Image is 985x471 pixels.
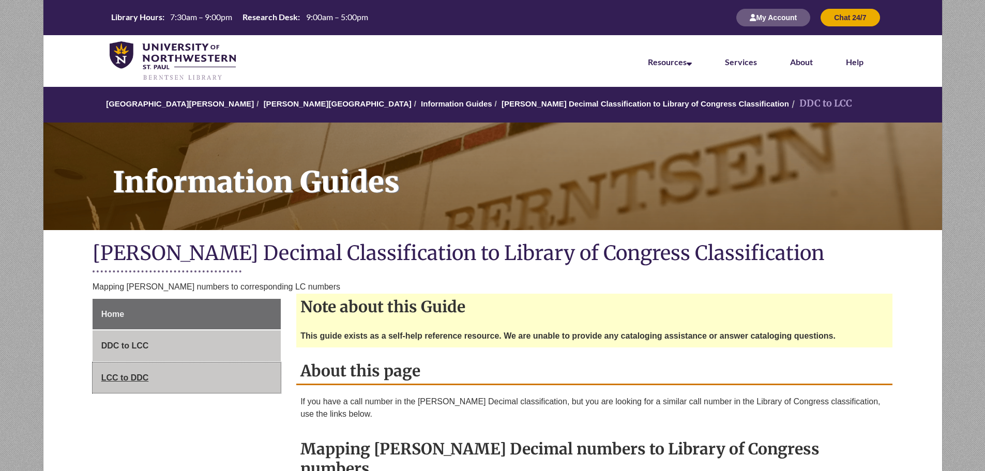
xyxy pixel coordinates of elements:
[101,123,942,217] h1: Information Guides
[264,99,412,108] a: [PERSON_NAME][GEOGRAPHIC_DATA]
[790,57,813,67] a: About
[421,99,492,108] a: Information Guides
[306,12,368,22] span: 9:00am – 5:00pm
[107,11,372,23] table: Hours Today
[107,11,166,23] th: Library Hours:
[296,358,892,385] h2: About this page
[648,57,692,67] a: Resources
[101,310,124,318] span: Home
[101,373,149,382] span: LCC to DDC
[736,9,810,26] button: My Account
[43,123,942,230] a: Information Guides
[170,12,232,22] span: 7:30am – 9:00pm
[107,11,372,24] a: Hours Today
[93,240,893,268] h1: [PERSON_NAME] Decimal Classification to Library of Congress Classification
[93,299,281,330] a: Home
[789,96,852,111] li: DDC to LCC
[300,331,836,340] strong: This guide exists as a self-help reference resource. We are unable to provide any cataloging assi...
[101,341,149,350] span: DDC to LCC
[93,282,340,291] span: Mapping [PERSON_NAME] numbers to corresponding LC numbers
[502,99,789,108] a: [PERSON_NAME] Decimal Classification to Library of Congress Classification
[93,330,281,361] a: DDC to LCC
[93,362,281,393] a: LCC to DDC
[110,41,236,82] img: UNWSP Library Logo
[93,299,281,393] div: Guide Page Menu
[238,11,301,23] th: Research Desk:
[106,99,254,108] a: [GEOGRAPHIC_DATA][PERSON_NAME]
[725,57,757,67] a: Services
[736,13,810,22] a: My Account
[846,57,863,67] a: Help
[300,396,888,420] p: If you have a call number in the [PERSON_NAME] Decimal classification, but you are looking for a ...
[296,294,892,320] h2: Note about this Guide
[821,9,880,26] button: Chat 24/7
[821,13,880,22] a: Chat 24/7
